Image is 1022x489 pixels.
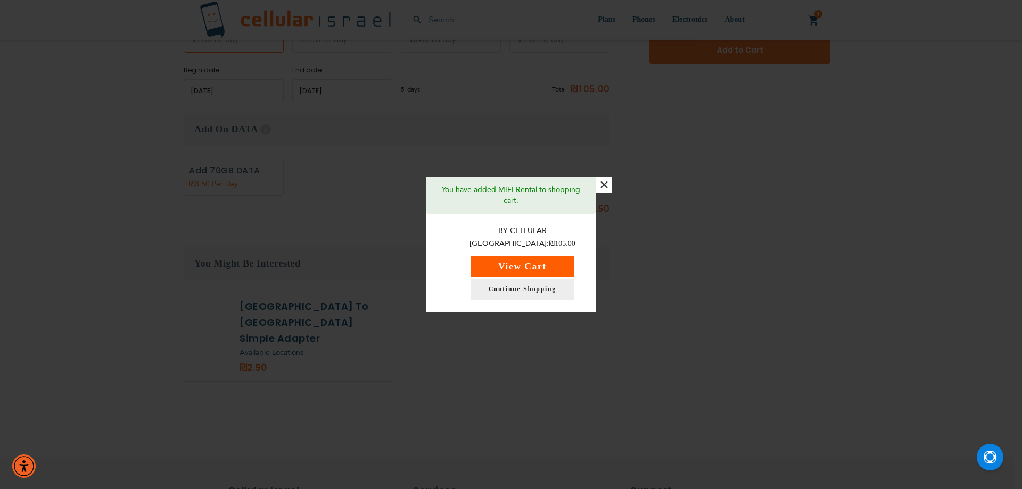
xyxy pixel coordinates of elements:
button: × [596,177,612,193]
p: You have added MIFI Rental to shopping cart. [434,185,588,206]
img: mifi_1 [436,251,449,276]
p: By Cellular [GEOGRAPHIC_DATA]: [459,225,586,251]
button: View Cart [471,256,574,277]
span: ₪105.00 [549,239,575,247]
a: Continue Shopping [471,279,574,300]
div: Accessibility Menu [12,454,36,478]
